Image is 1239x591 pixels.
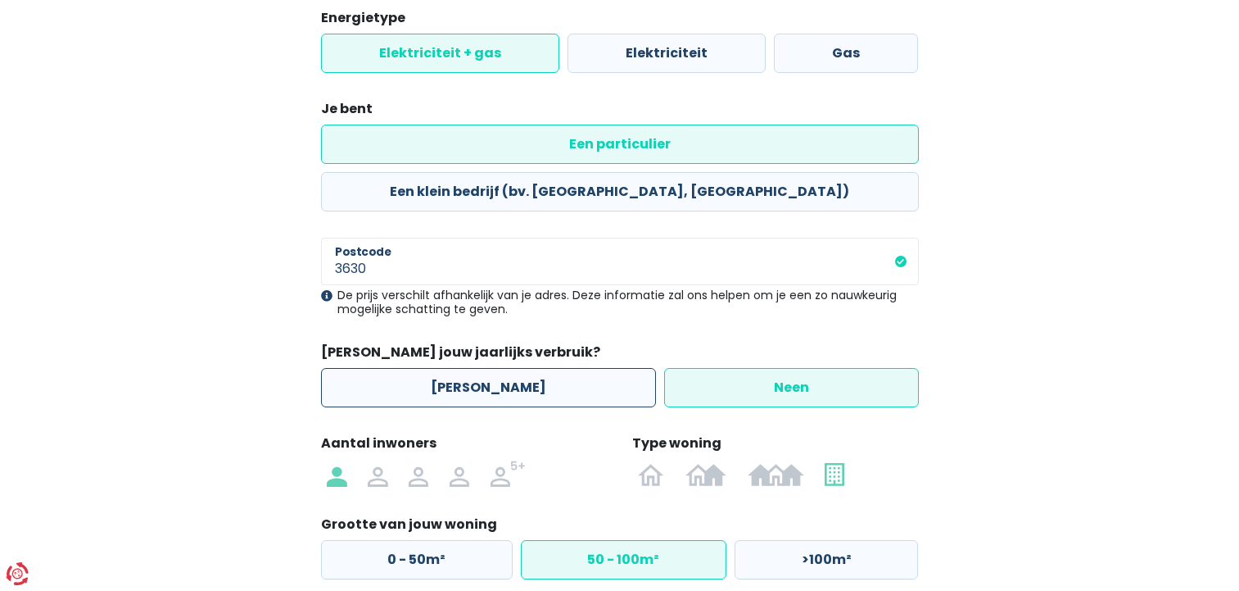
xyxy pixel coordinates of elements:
[774,34,918,73] label: Gas
[638,461,664,487] img: Open bebouwing
[748,461,804,487] img: Gesloten bebouwing
[321,434,608,459] legend: Aantal inwoners
[321,540,513,580] label: 0 - 50m²
[409,461,428,487] img: 3 personen
[321,34,559,73] label: Elektriciteit + gas
[321,368,656,407] label: [PERSON_NAME]
[321,172,919,211] label: Een klein bedrijf (bv. [GEOGRAPHIC_DATA], [GEOGRAPHIC_DATA])
[567,34,766,73] label: Elektriciteit
[664,368,919,407] label: Neen
[321,125,919,164] label: Een particulier
[321,8,919,34] legend: Energietype
[321,343,919,368] legend: [PERSON_NAME] jouw jaarlijks verbruik?
[327,461,346,487] img: 1 persoon
[491,461,527,487] img: 5+ personen
[685,461,726,487] img: Halfopen bebouwing
[632,434,919,459] legend: Type woning
[321,238,919,285] input: 1000
[321,515,919,540] legend: Grootte van jouw woning
[321,289,919,316] div: De prijs verschilt afhankelijk van je adres. Deze informatie zal ons helpen om je een zo nauwkeur...
[321,99,919,125] legend: Je bent
[450,461,469,487] img: 4 personen
[521,540,726,580] label: 50 - 100m²
[825,461,843,487] img: Appartement
[368,461,387,487] img: 2 personen
[735,540,918,580] label: >100m²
